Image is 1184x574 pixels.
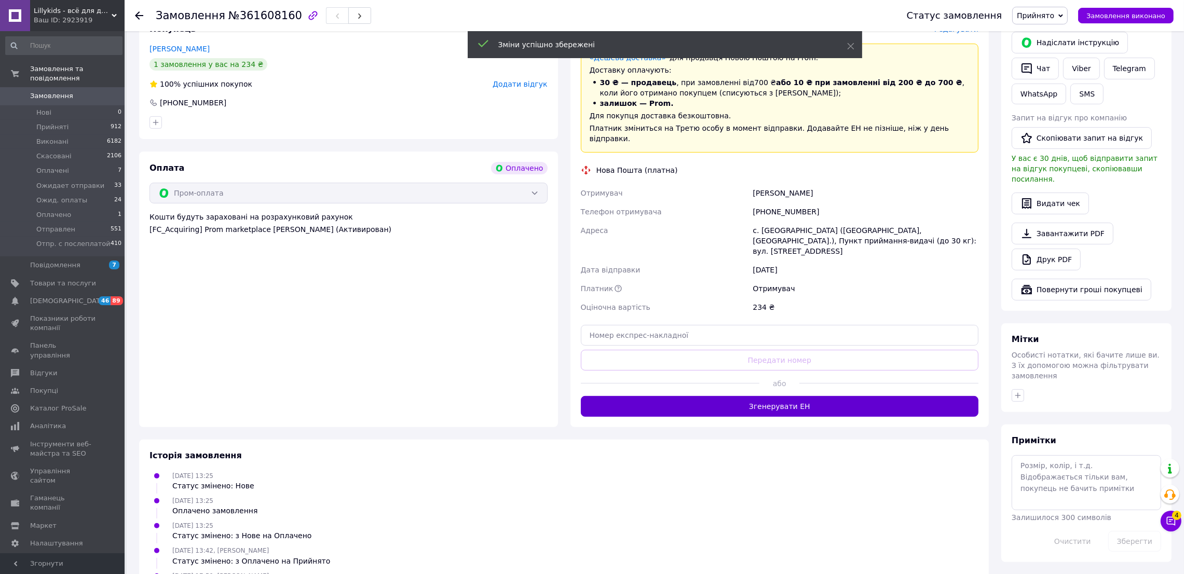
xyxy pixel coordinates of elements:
span: або 10 ₴ при замовленні від 200 ₴ до 700 ₴ [776,78,962,87]
span: Покупці [30,386,58,395]
span: 551 [111,225,121,234]
span: Ожид. оплаты [36,196,87,205]
button: Замовлення виконано [1078,8,1174,23]
span: Телефон отримувача [581,208,662,216]
span: Каталог ProSale [30,404,86,413]
div: 234 ₴ [751,298,981,317]
span: 7 [109,261,119,269]
div: Оплачено замовлення [172,505,257,516]
span: 89 [111,296,123,305]
span: [DATE] 13:42, [PERSON_NAME] [172,547,269,554]
span: Прийнято [1017,11,1054,20]
span: Оціночна вартість [581,303,650,311]
span: [DATE] 13:25 [172,472,213,480]
span: Платник [581,284,614,293]
span: У вас є 30 днів, щоб відправити запит на відгук покупцеві, скопіювавши посилання. [1012,154,1158,183]
span: Замовлення [30,91,73,101]
span: 912 [111,122,121,132]
span: 6182 [107,137,121,146]
div: Статус змінено: Нове [172,481,254,491]
div: Доставку оплачують: [590,65,970,75]
button: Згенерувати ЕН [581,396,979,417]
span: Замовлення [156,9,225,22]
span: Дата відправки [581,266,641,274]
button: Надіслати інструкцію [1012,32,1128,53]
span: Запит на відгук про компанію [1012,114,1127,122]
span: [DATE] 13:25 [172,522,213,529]
span: Прийняті [36,122,69,132]
div: [PHONE_NUMBER] [751,202,981,221]
span: Додати відгук [493,80,547,88]
span: Аналітика [30,421,66,431]
span: 1 [118,210,121,220]
div: Платник зміниться на Третю особу в момент відправки. Додавайте ЕН не пізніше, ніж у день відправки. [590,123,970,144]
button: Повернути гроші покупцеві [1012,279,1151,300]
span: Показники роботи компанії [30,314,96,333]
span: Гаманець компанії [30,494,96,512]
a: WhatsApp [1012,84,1066,104]
div: Ваш ID: 2923919 [34,16,125,25]
span: Відгуки [30,368,57,378]
span: 24 [114,196,121,205]
span: залишок — Prom. [600,99,674,107]
input: Номер експрес-накладної [581,325,979,346]
span: 7 [118,166,121,175]
span: Оплачено [36,210,71,220]
span: Залишилося 300 символів [1012,513,1111,522]
div: [FC_Acquiring] Prom marketplace [PERSON_NAME] (Активирован) [149,224,548,235]
span: 410 [111,239,121,249]
span: Особисті нотатки, які бачите лише ви. З їх допомогою можна фільтрувати замовлення [1012,351,1160,380]
div: Отримувач [751,279,981,298]
a: Друк PDF [1012,249,1081,270]
div: Нова Пошта (платна) [594,165,681,175]
div: Зміни успішно збережені [498,39,821,50]
span: Панель управління [30,341,96,360]
button: SMS [1070,84,1104,104]
span: Мітки [1012,334,1039,344]
button: Видати чек [1012,193,1089,214]
div: [PERSON_NAME] [751,184,981,202]
span: Замовлення виконано [1086,12,1165,20]
div: [DATE] [751,261,981,279]
span: 30 ₴ — продавець [600,78,677,87]
span: 100% [160,80,181,88]
div: с. [GEOGRAPHIC_DATA] ([GEOGRAPHIC_DATA], [GEOGRAPHIC_DATA].), Пункт приймання-видачі (до 30 кг): ... [751,221,981,261]
div: 1 замовлення у вас на 234 ₴ [149,58,267,71]
span: 4 [1172,511,1181,520]
span: Інструменти веб-майстра та SEO [30,440,96,458]
span: Історія замовлення [149,450,242,460]
span: Отримувач [581,189,623,197]
span: Виконані [36,137,69,146]
span: [DATE] 13:25 [172,497,213,504]
span: Нові [36,108,51,117]
button: Скопіювати запит на відгук [1012,127,1152,149]
div: [PHONE_NUMBER] [159,98,227,108]
button: Чат [1012,58,1059,79]
span: Lillykids - всё для детей [34,6,112,16]
input: Пошук [5,36,123,55]
span: або [759,378,799,389]
div: Для покупця доставка безкоштовна. [590,111,970,121]
div: Статус замовлення [907,10,1002,21]
span: Отпр. с послеплатой [36,239,111,249]
span: Управління сайтом [30,467,96,485]
span: Налаштування [30,539,83,548]
span: 2106 [107,152,121,161]
span: Товари та послуги [30,279,96,288]
div: Статус змінено: з Оплачено на Прийнято [172,556,330,566]
span: Оплата [149,163,184,173]
div: Повернутися назад [135,10,143,21]
span: №361608160 [228,9,302,22]
button: Чат з покупцем4 [1161,511,1181,531]
span: Замовлення та повідомлення [30,64,125,83]
span: [DEMOGRAPHIC_DATA] [30,296,107,306]
span: 46 [99,296,111,305]
a: Viber [1063,58,1099,79]
span: Маркет [30,521,57,530]
div: успішних покупок [149,79,252,89]
span: Адреса [581,226,608,235]
li: , при замовленні від 700 ₴ , коли його отримано покупцем (списуються з [PERSON_NAME]); [590,77,970,98]
span: Оплачені [36,166,69,175]
span: Примітки [1012,435,1056,445]
a: Завантажити PDF [1012,223,1113,244]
